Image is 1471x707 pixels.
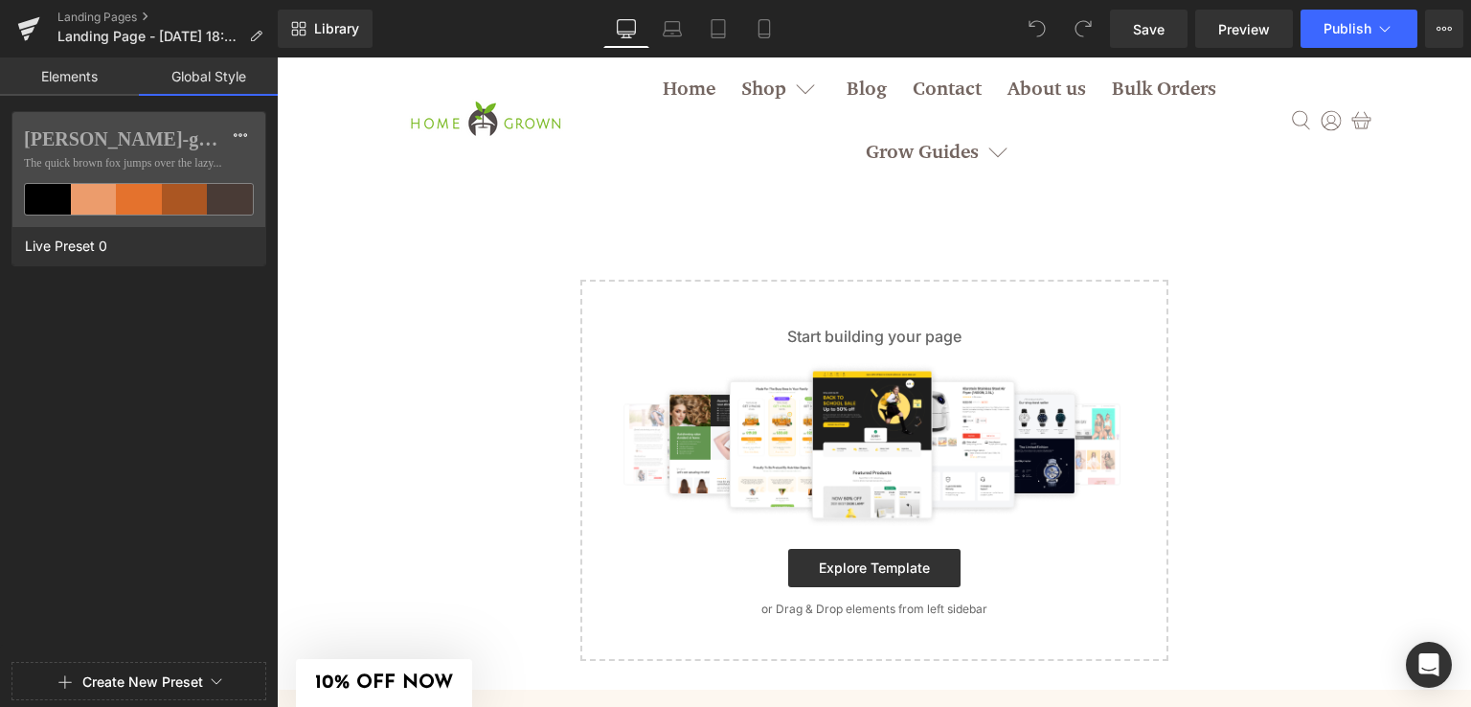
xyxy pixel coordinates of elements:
span: Publish [1324,21,1371,36]
button: Create New Preset [82,662,203,702]
a: New Library [278,10,373,48]
a: Tablet [695,10,741,48]
p: or Drag & Drop elements from left sidebar [334,545,861,559]
span: Landing Page - [DATE] 18:08:20 [57,29,241,44]
a: Laptop [649,10,695,48]
a: Landing Pages [57,10,278,25]
a: Preview [1195,10,1293,48]
a: Global Style [139,57,278,96]
div: 10% OFF NOW [19,602,195,650]
span: The quick brown fox jumps over the lazy... [24,154,254,171]
button: More [1425,10,1463,48]
a: Desktop [603,10,649,48]
a: Grow Guides [576,63,750,126]
button: Redo [1064,10,1102,48]
a: Mobile [741,10,787,48]
span: Live Preset 0 [20,234,112,259]
span: Preview [1218,19,1270,39]
span: 10% OFF NOW [38,616,176,635]
p: Start building your page [334,267,861,290]
label: [PERSON_NAME]-grotesque [24,127,254,150]
button: Undo [1018,10,1056,48]
a: Explore Template [511,491,684,530]
span: Save [1133,19,1165,39]
span: Library [314,20,359,37]
div: Open Intercom Messenger [1406,642,1452,688]
button: Publish [1301,10,1417,48]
